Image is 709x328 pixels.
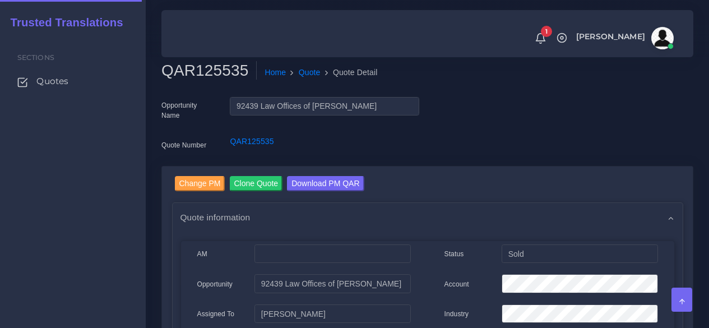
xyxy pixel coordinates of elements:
a: 1 [531,32,550,44]
a: Trusted Translations [3,13,123,32]
span: [PERSON_NAME] [576,33,645,40]
span: 1 [541,26,552,37]
label: Opportunity [197,279,233,289]
h2: Trusted Translations [3,16,123,29]
a: Quote [299,67,321,78]
label: Quote Number [161,140,206,150]
label: Status [444,249,464,259]
label: Opportunity Name [161,100,213,121]
div: Quote information [173,203,683,232]
li: Quote Detail [321,67,378,78]
label: AM [197,249,207,259]
a: QAR125535 [230,137,274,146]
label: Assigned To [197,309,235,319]
input: Change PM [175,176,225,191]
label: Industry [444,309,469,319]
a: Quotes [8,70,137,93]
img: avatar [651,27,674,49]
h2: QAR125535 [161,61,257,80]
label: Account [444,279,469,289]
input: Clone Quote [230,176,283,191]
span: Quote information [180,211,251,224]
input: pm [254,304,410,324]
span: Sections [17,53,54,62]
a: [PERSON_NAME]avatar [571,27,678,49]
a: Home [265,67,286,78]
input: Download PM QAR [287,176,364,191]
span: Quotes [36,75,68,87]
